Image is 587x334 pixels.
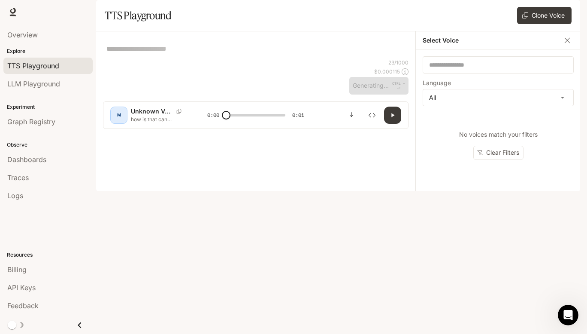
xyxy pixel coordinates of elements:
[343,107,360,124] button: Download audio
[105,7,171,24] h1: TTS Playground
[558,305,578,325] iframe: Intercom live chat
[292,111,304,120] span: 0:01
[131,116,187,123] p: how is that can happend
[207,111,219,120] span: 0:00
[131,107,173,116] p: Unknown Voice
[423,80,451,86] p: Language
[423,89,573,106] div: All
[173,109,185,114] button: Copy Voice ID
[388,59,408,66] p: 23 / 1000
[363,107,381,124] button: Inspect
[459,130,538,139] p: No voices match your filters
[112,108,126,122] div: M
[517,7,572,24] button: Clone Voice
[374,68,400,75] p: $ 0.000115
[473,146,523,160] button: Clear Filters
